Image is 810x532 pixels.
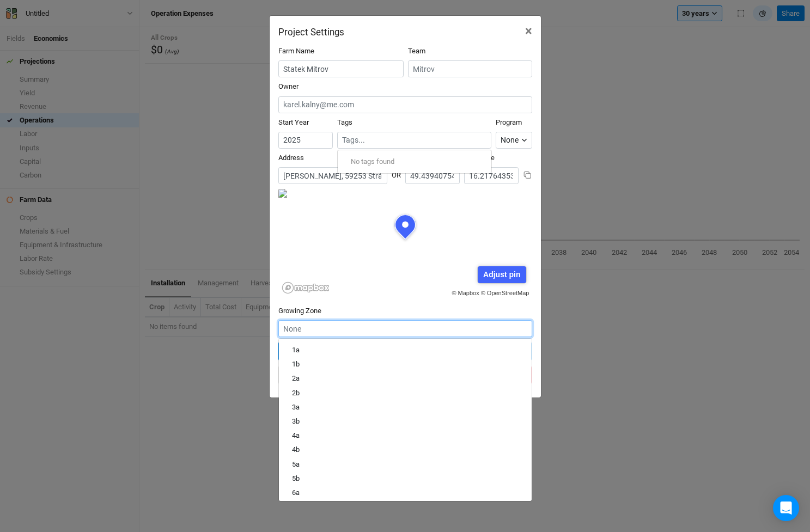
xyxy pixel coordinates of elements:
a: 6a [279,486,532,500]
a: Mapbox logo [282,282,330,294]
div: Open Intercom Messenger [773,495,799,521]
input: None [278,320,532,337]
button: Close [516,16,541,46]
div: 5b [292,474,300,484]
a: 3b [279,414,532,429]
input: Longitude [464,167,519,184]
label: Address [278,153,304,163]
span: × [525,23,532,39]
input: Project/Farm Name [278,60,404,77]
a: 4a [279,429,532,443]
label: Team [408,46,425,56]
div: 2b [292,388,300,398]
div: 1b [292,359,300,369]
label: Start Year [278,118,309,127]
div: 4a [292,431,300,441]
div: 6a [292,488,300,498]
input: Mitrov [408,60,532,77]
h2: Project Settings [278,27,344,38]
a: © Mapbox [452,290,479,296]
label: Tags [337,118,352,127]
a: 2b [279,386,532,400]
input: Address (123 James St...) [278,167,387,184]
div: 3b [292,417,300,426]
div: 1a [292,345,300,355]
input: Start Year [278,132,333,149]
div: 4b [292,445,300,455]
a: 1a [279,343,532,357]
div: None [501,134,519,146]
button: Copy [523,170,532,180]
div: 3a [292,402,300,412]
a: 5a [279,457,532,472]
a: © OpenStreetMap [481,290,529,296]
input: Latitude [405,167,460,184]
div: 5a [292,460,300,469]
a: 4b [279,443,532,457]
a: 1b [279,357,532,371]
div: Adjust pin [478,266,526,283]
div: menu-options [278,338,532,502]
input: Tags... [342,134,487,146]
a: 5b [279,472,532,486]
a: 3a [279,400,532,414]
a: 6b [279,500,532,514]
div: menu-options [337,150,492,174]
label: Farm Name [278,46,314,56]
div: 2a [292,374,300,384]
label: Program [496,118,522,127]
label: Growing Zone [278,306,321,316]
input: karel.kalny@me.com [278,96,532,113]
button: None [496,132,532,149]
a: 2a [279,372,532,386]
label: Owner [278,82,299,91]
